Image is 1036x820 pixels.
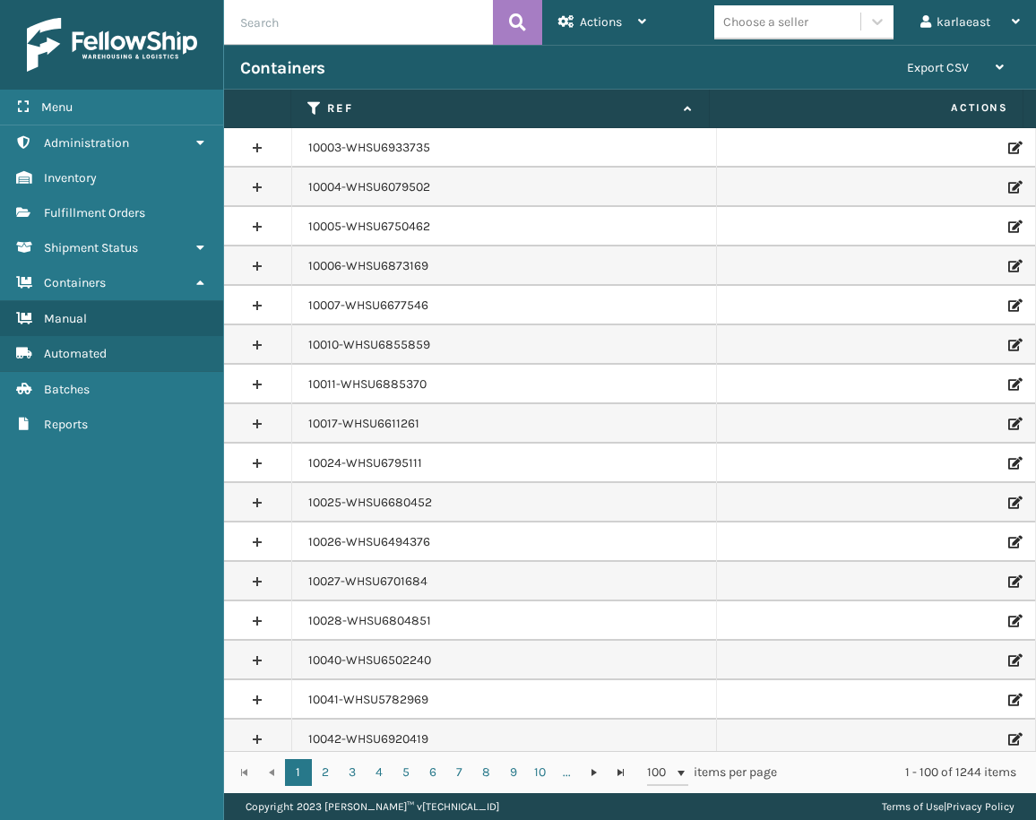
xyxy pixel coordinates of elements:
a: 4 [366,759,393,786]
a: 10003-WHSU6933735 [308,139,430,157]
span: Menu [41,99,73,115]
a: 10011-WHSU6885370 [308,375,427,393]
i: Edit [1008,220,1019,233]
i: Edit [1008,536,1019,548]
i: Edit [1008,575,1019,588]
a: 6 [419,759,446,786]
a: Go to the last page [608,759,635,786]
i: Edit [1008,615,1019,627]
span: Reports [44,417,88,432]
a: 1 [285,759,312,786]
a: 10027-WHSU6701684 [308,573,427,591]
span: Batches [44,382,90,397]
i: Edit [1008,418,1019,430]
a: 10024-WHSU6795111 [308,454,422,472]
i: Edit [1008,733,1019,746]
i: Edit [1008,181,1019,194]
i: Edit [1008,142,1019,154]
i: Edit [1008,457,1019,470]
span: Actions [580,14,622,30]
span: Go to the next page [587,765,601,780]
span: items per page [647,759,778,786]
a: Terms of Use [882,800,944,813]
h3: Containers [240,57,324,79]
a: 10025-WHSU6680452 [308,494,432,512]
a: Go to the next page [581,759,608,786]
i: Edit [1008,299,1019,312]
a: 10006-WHSU6873169 [308,257,428,275]
p: Copyright 2023 [PERSON_NAME]™ v [TECHNICAL_ID] [246,793,499,820]
span: Containers [44,275,106,290]
img: logo [27,18,197,72]
span: Actions [715,93,1019,123]
label: Ref [327,100,675,117]
i: Edit [1008,654,1019,667]
span: Go to the last page [614,765,628,780]
span: 100 [647,764,674,781]
a: ... [554,759,581,786]
a: 10010-WHSU6855859 [308,336,430,354]
a: 10005-WHSU6750462 [308,218,430,236]
a: 10042-WHSU6920419 [308,730,428,748]
div: Choose a seller [723,13,808,31]
span: Automated [44,346,107,361]
a: Privacy Policy [946,800,1014,813]
a: 10041-WHSU5782969 [308,691,428,709]
i: Edit [1008,378,1019,391]
a: 10004-WHSU6079502 [308,178,430,196]
span: Administration [44,135,129,151]
i: Edit [1008,694,1019,706]
a: 9 [500,759,527,786]
a: 10007-WHSU6677546 [308,297,428,315]
a: 10 [527,759,554,786]
span: Manual [44,311,87,326]
div: 1 - 100 of 1244 items [802,764,1016,781]
span: Inventory [44,170,97,186]
a: 10026-WHSU6494376 [308,533,430,551]
a: 10028-WHSU6804851 [308,612,431,630]
span: Export CSV [907,60,969,75]
i: Edit [1008,260,1019,272]
a: 10017-WHSU6611261 [308,415,419,433]
a: 3 [339,759,366,786]
a: 8 [473,759,500,786]
span: Fulfillment Orders [44,205,145,220]
a: 5 [393,759,419,786]
a: 10040-WHSU6502240 [308,652,431,669]
div: | [882,793,1014,820]
a: 7 [446,759,473,786]
i: Edit [1008,496,1019,509]
i: Edit [1008,339,1019,351]
span: Shipment Status [44,240,138,255]
a: 2 [312,759,339,786]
